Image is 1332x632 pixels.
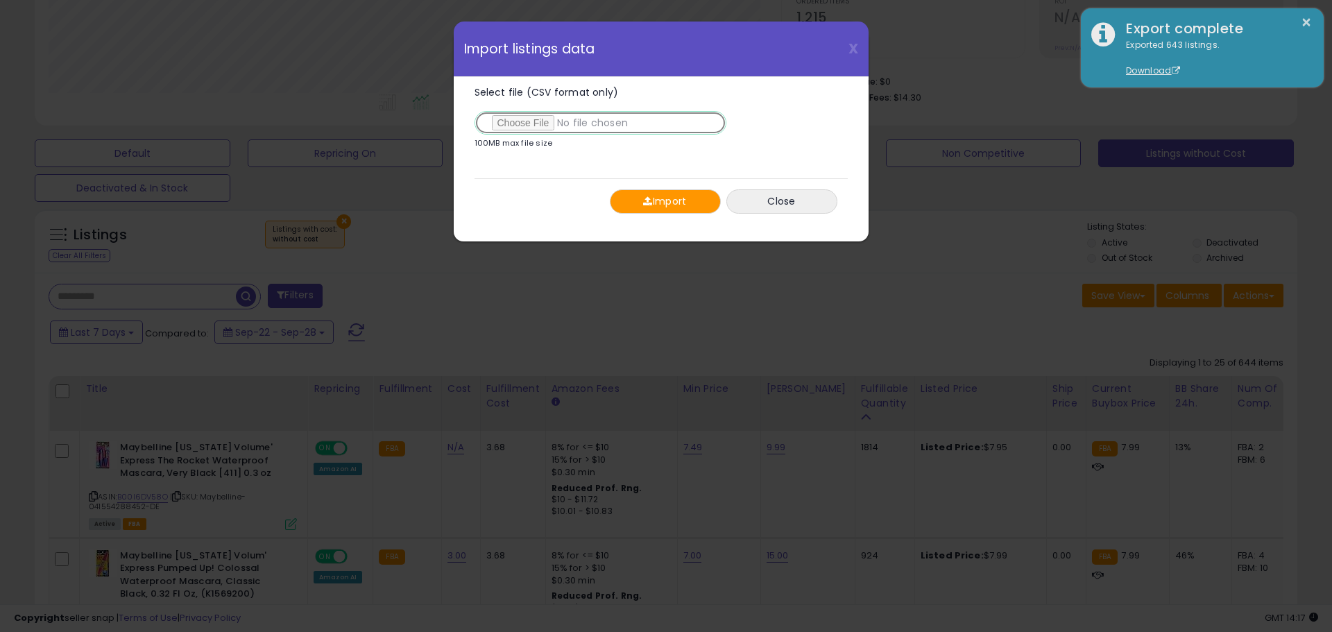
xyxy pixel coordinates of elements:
span: Select file (CSV format only) [475,85,619,99]
a: Download [1126,65,1180,76]
p: 100MB max file size [475,139,553,147]
button: Import [610,189,721,214]
button: × [1301,14,1312,31]
span: X [848,39,858,58]
span: Import listings data [464,42,595,55]
div: Export complete [1116,19,1313,39]
button: Close [726,189,837,214]
div: Exported 643 listings. [1116,39,1313,78]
